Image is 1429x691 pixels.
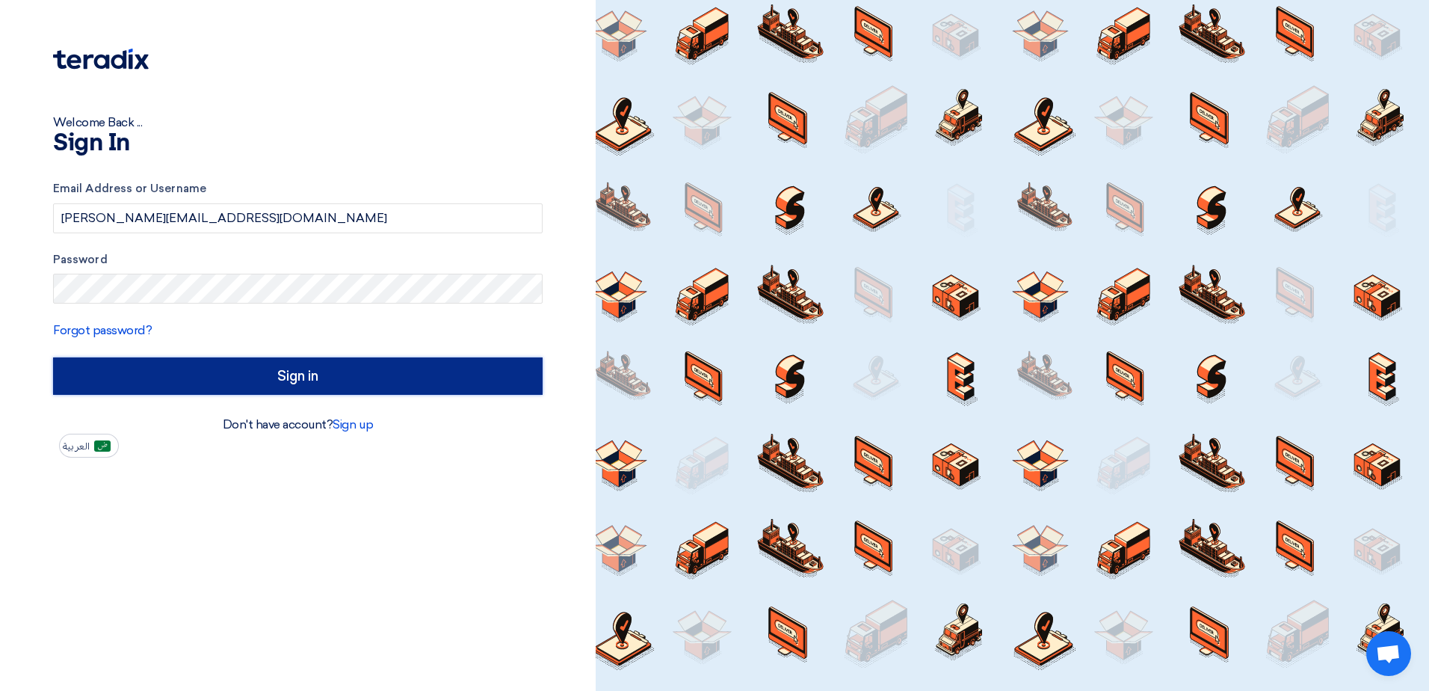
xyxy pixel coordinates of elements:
span: العربية [63,441,90,452]
a: Sign up [333,417,373,432]
a: Forgot password? [53,323,152,337]
label: Email Address or Username [53,180,543,197]
div: Open chat [1366,631,1411,676]
img: Teradix logo [53,49,149,70]
img: ar-AR.png [94,440,111,452]
input: Sign in [53,357,543,395]
h1: Sign In [53,132,543,156]
input: Enter your business email or username [53,203,543,233]
div: Welcome Back ... [53,114,543,132]
button: العربية [59,434,119,458]
div: Don't have account? [53,416,543,434]
label: Password [53,251,543,268]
